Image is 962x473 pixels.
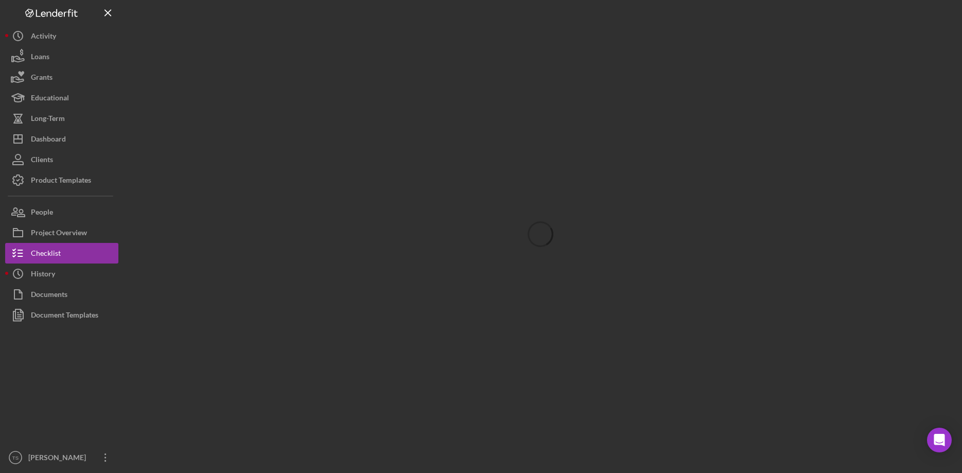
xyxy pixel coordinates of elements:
button: Educational [5,87,118,108]
button: Checklist [5,243,118,264]
button: Document Templates [5,305,118,325]
div: Grants [31,67,53,90]
div: Clients [31,149,53,172]
button: Product Templates [5,170,118,190]
div: History [31,264,55,287]
button: Documents [5,284,118,305]
div: Documents [31,284,67,307]
button: People [5,202,118,222]
button: TS[PERSON_NAME] [5,447,118,468]
button: History [5,264,118,284]
div: Checklist [31,243,61,266]
div: Long-Term [31,108,65,131]
button: Activity [5,26,118,46]
div: Activity [31,26,56,49]
div: Educational [31,87,69,111]
text: TS [12,455,19,461]
button: Loans [5,46,118,67]
div: Open Intercom Messenger [927,428,952,452]
div: [PERSON_NAME] [26,447,93,470]
div: Dashboard [31,129,66,152]
div: People [31,202,53,225]
button: Project Overview [5,222,118,243]
div: Project Overview [31,222,87,246]
button: Grants [5,67,118,87]
div: Loans [31,46,49,69]
button: Clients [5,149,118,170]
button: Long-Term [5,108,118,129]
button: Dashboard [5,129,118,149]
div: Document Templates [31,305,98,328]
div: Product Templates [31,170,91,193]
